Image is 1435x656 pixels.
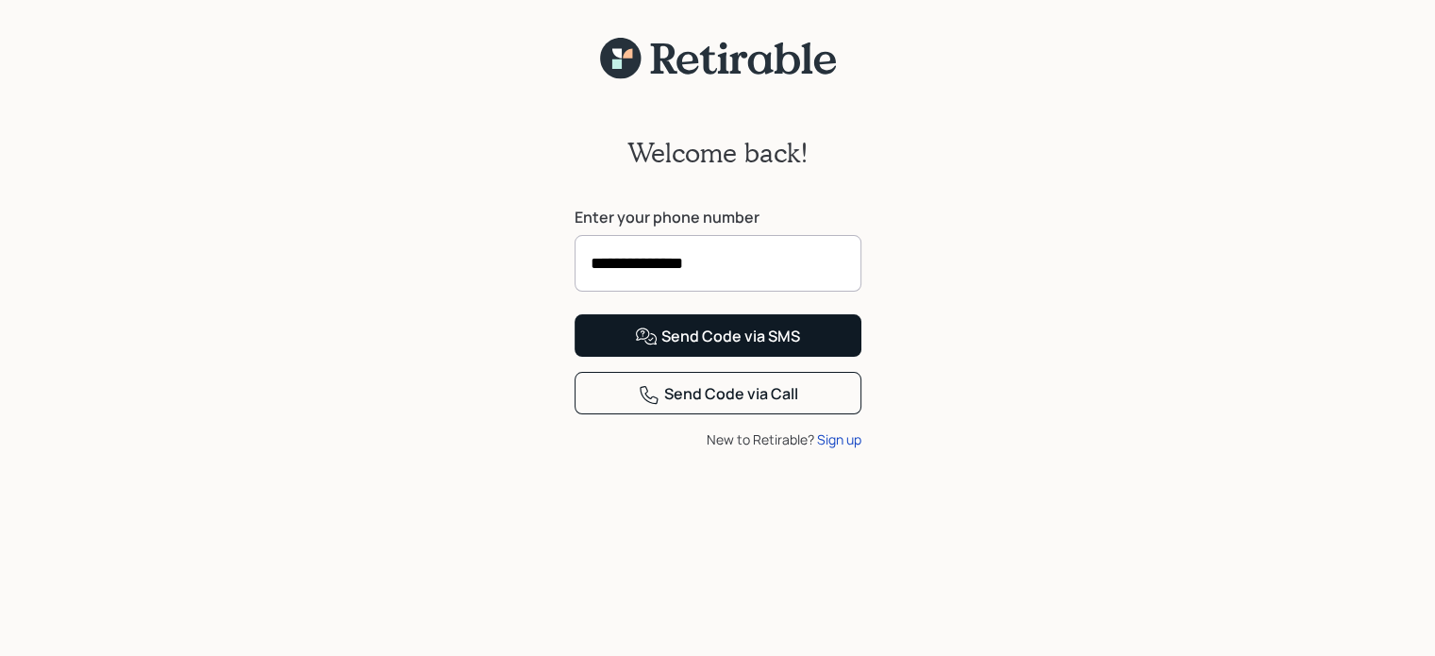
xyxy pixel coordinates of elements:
button: Send Code via SMS [575,314,861,357]
div: Sign up [817,429,861,449]
button: Send Code via Call [575,372,861,414]
div: New to Retirable? [575,429,861,449]
h2: Welcome back! [627,137,809,169]
div: Send Code via SMS [635,326,800,348]
div: Send Code via Call [638,383,798,406]
label: Enter your phone number [575,207,861,227]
